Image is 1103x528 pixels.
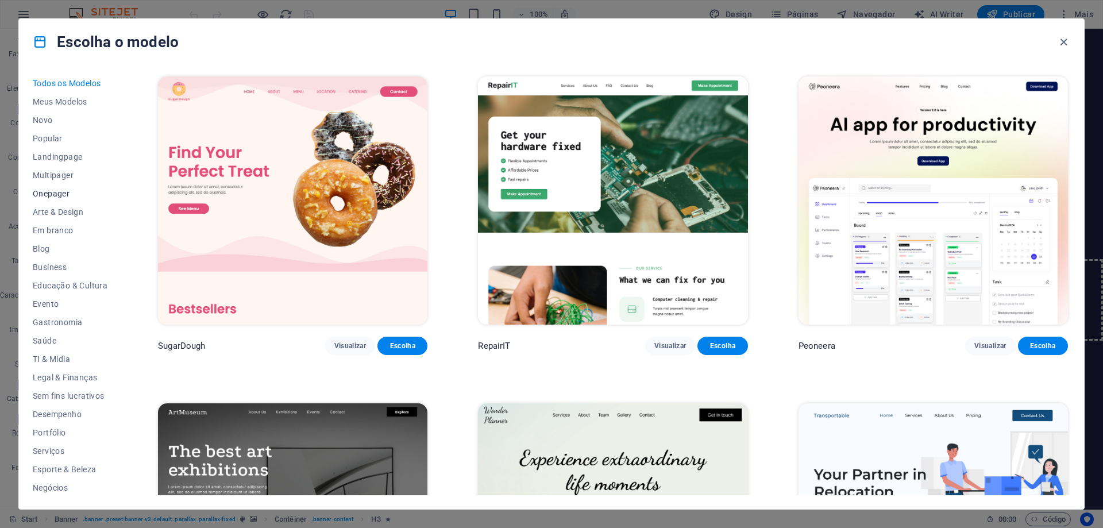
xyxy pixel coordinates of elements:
img: Peoneera [799,76,1068,325]
button: Em branco [33,221,107,240]
button: Escolha [1018,337,1068,355]
img: RepairIT [478,76,747,325]
span: Popular [33,134,107,143]
span: Visualizar [334,341,366,350]
p: RepairIT [478,340,510,352]
span: Escolha [387,341,418,350]
button: Educação & Cultura [33,276,107,295]
button: Visualizar [965,337,1015,355]
button: Saúde [33,332,107,350]
span: Visualizar [974,341,1006,350]
span: Serviços [33,446,107,456]
p: Peoneera [799,340,835,352]
span: Novo [33,115,107,125]
button: Visualizar [325,337,375,355]
button: Business [33,258,107,276]
p: SugarDough [158,340,205,352]
button: Meus Modelos [33,93,107,111]
span: Esporte & Beleza [33,465,107,474]
span: Saúde [33,336,107,345]
span: Multipager [33,171,107,180]
span: Em branco [33,226,107,235]
button: Escolha [377,337,427,355]
button: Arte & Design [33,203,107,221]
button: Portfólio [33,423,107,442]
button: Serviços [33,442,107,460]
button: Escolha [697,337,747,355]
span: Gastronomia [33,318,107,327]
img: SugarDough [158,76,427,325]
button: Visualizar [645,337,695,355]
h4: Escolha o modelo [33,33,179,51]
button: Multipager [33,166,107,184]
span: Escolha [1027,341,1059,350]
button: Blog [33,240,107,258]
span: Desempenho [33,410,107,419]
button: Popular [33,129,107,148]
button: Novo [33,111,107,129]
button: Desempenho [33,405,107,423]
span: Business [33,263,107,272]
button: Onepager [33,184,107,203]
span: TI & Mídia [33,354,107,364]
button: Legal & Finanças [33,368,107,387]
span: Legal & Finanças [33,373,107,382]
button: Todos os Modelos [33,74,107,93]
span: Escolha [707,341,738,350]
button: Evento [33,295,107,313]
span: Evento [33,299,107,309]
span: Educação & Cultura [33,281,107,290]
span: Visualizar [654,341,686,350]
button: Negócios [33,479,107,497]
span: Onepager [33,189,107,198]
button: TI & Mídia [33,350,107,368]
span: Landingpage [33,152,107,161]
span: Meus Modelos [33,97,107,106]
span: Blog [33,244,107,253]
span: Todos os Modelos [33,79,107,88]
span: Arte & Design [33,207,107,217]
span: Portfólio [33,428,107,437]
button: Esporte & Beleza [33,460,107,479]
button: Sem fins lucrativos [33,387,107,405]
button: Gastronomia [33,313,107,332]
span: Negócios [33,483,107,492]
button: Landingpage [33,148,107,166]
span: Sem fins lucrativos [33,391,107,400]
